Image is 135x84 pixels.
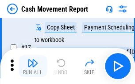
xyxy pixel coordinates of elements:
[117,4,128,14] img: Settings menu
[84,70,95,75] div: Skip
[21,44,31,51] span: # 17
[21,5,88,13] div: Cash Movement Report
[84,58,95,68] img: Skip
[111,59,125,73] img: Main button
[19,55,47,77] button: Run All
[106,5,113,13] img: Support
[7,4,18,14] img: Back
[23,70,43,75] div: Run All
[27,58,38,68] img: Run All
[75,55,104,77] button: Skip
[45,22,77,33] div: Copy Sheet
[35,37,64,43] div: to workbook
